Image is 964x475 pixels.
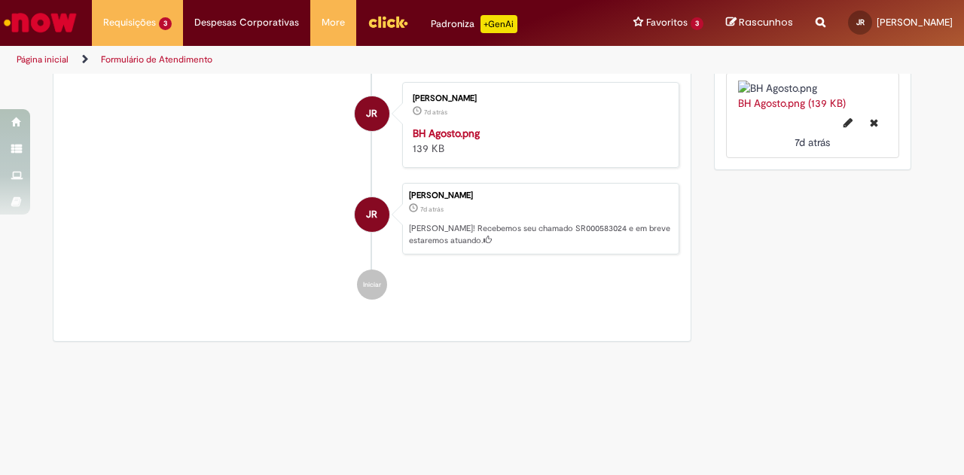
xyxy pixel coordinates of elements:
div: [PERSON_NAME] [413,94,664,103]
img: click_logo_yellow_360x200.png [368,11,408,33]
span: More [322,15,345,30]
span: 7d atrás [424,108,447,117]
span: 3 [159,17,172,30]
img: ServiceNow [2,8,79,38]
span: [PERSON_NAME] [877,16,953,29]
ul: Trilhas de página [11,46,631,74]
span: JR [366,96,377,132]
a: Rascunhos [726,16,793,30]
span: Requisições [103,15,156,30]
p: +GenAi [480,15,517,33]
span: 7d atrás [795,135,830,149]
div: 139 KB [413,126,664,156]
a: BH Agosto.png (139 KB) [738,96,846,110]
button: Editar nome de arquivo BH Agosto.png [834,111,862,135]
div: Julia Goncalves Da Rocha [355,197,389,232]
button: Excluir BH Agosto.png [861,111,887,135]
div: [PERSON_NAME] [409,191,671,200]
time: 23/09/2025 18:17:56 [420,205,444,214]
span: 7d atrás [420,205,444,214]
span: JR [856,17,865,27]
img: BH Agosto.png [738,81,888,96]
time: 23/09/2025 18:20:23 [795,135,830,149]
a: Página inicial [17,53,69,65]
li: Julia Goncalves Da Rocha [65,183,679,255]
div: Padroniza [431,15,517,33]
span: Despesas Corporativas [194,15,299,30]
span: 3 [691,17,703,30]
a: Formulário de Atendimento [101,53,212,65]
span: Favoritos [646,15,688,30]
p: [PERSON_NAME]! Recebemos seu chamado SR000583024 e em breve estaremos atuando. [409,223,671,246]
span: Rascunhos [739,15,793,29]
time: 23/09/2025 18:20:23 [424,108,447,117]
span: JR [366,196,377,233]
a: BH Agosto.png [413,126,480,140]
div: Julia Goncalves Da Rocha [355,96,389,131]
